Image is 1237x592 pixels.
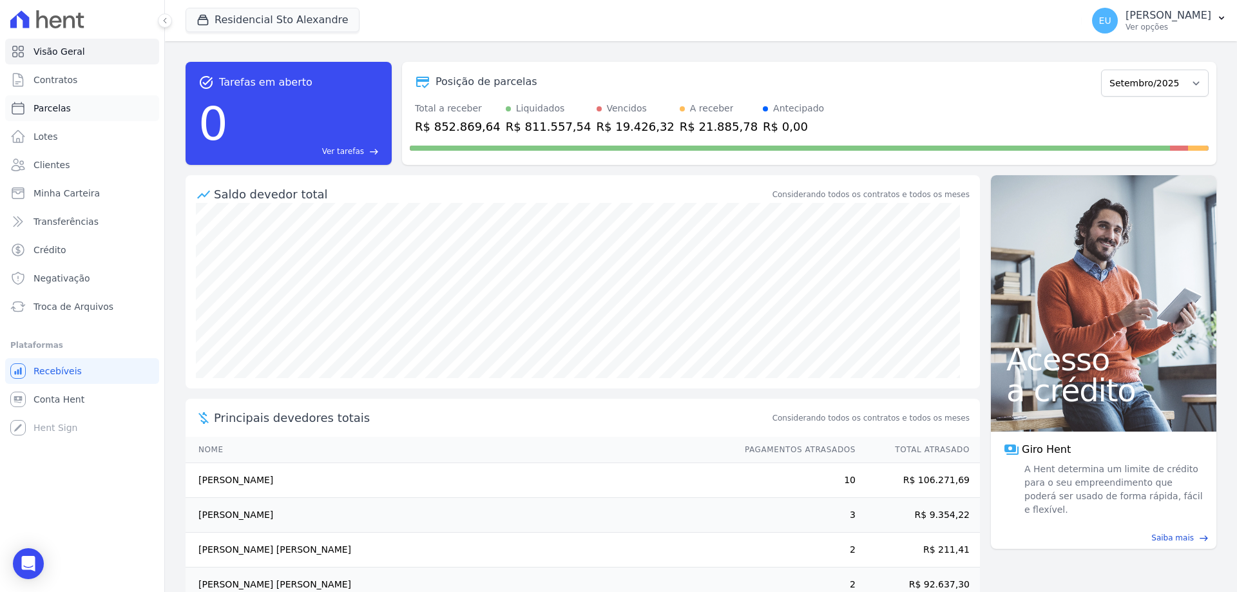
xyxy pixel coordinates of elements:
[1099,16,1111,25] span: EU
[856,498,980,533] td: R$ 9.354,22
[733,463,856,498] td: 10
[34,272,90,285] span: Negativação
[5,209,159,234] a: Transferências
[34,393,84,406] span: Conta Hent
[733,533,856,568] td: 2
[214,186,770,203] div: Saldo devedor total
[1006,344,1201,375] span: Acesso
[999,532,1209,544] a: Saiba mais east
[733,437,856,463] th: Pagamentos Atrasados
[186,437,733,463] th: Nome
[690,102,734,115] div: A receber
[5,39,159,64] a: Visão Geral
[34,243,66,256] span: Crédito
[5,124,159,149] a: Lotes
[1126,22,1211,32] p: Ver opções
[5,387,159,412] a: Conta Hent
[322,146,364,157] span: Ver tarefas
[772,189,970,200] div: Considerando todos os contratos e todos os meses
[1022,442,1071,457] span: Giro Hent
[34,187,100,200] span: Minha Carteira
[34,130,58,143] span: Lotes
[34,300,113,313] span: Troca de Arquivos
[1022,463,1203,517] span: A Hent determina um limite de crédito para o seu empreendimento que poderá ser usado de forma ráp...
[607,102,647,115] div: Vencidos
[1199,533,1209,543] span: east
[773,102,824,115] div: Antecipado
[415,102,501,115] div: Total a receber
[1006,375,1201,406] span: a crédito
[5,180,159,206] a: Minha Carteira
[34,365,82,377] span: Recebíveis
[13,548,44,579] div: Open Intercom Messenger
[772,412,970,424] span: Considerando todos os contratos e todos os meses
[5,265,159,291] a: Negativação
[186,498,733,533] td: [PERSON_NAME]
[1082,3,1237,39] button: EU [PERSON_NAME] Ver opções
[198,75,214,90] span: task_alt
[5,294,159,320] a: Troca de Arquivos
[506,118,591,135] div: R$ 811.557,54
[5,95,159,121] a: Parcelas
[856,463,980,498] td: R$ 106.271,69
[34,45,85,58] span: Visão Geral
[415,118,501,135] div: R$ 852.869,64
[733,498,856,533] td: 3
[436,74,537,90] div: Posição de parcelas
[1151,532,1194,544] span: Saiba mais
[186,8,360,32] button: Residencial Sto Alexandre
[233,146,379,157] a: Ver tarefas east
[34,158,70,171] span: Clientes
[186,533,733,568] td: [PERSON_NAME] [PERSON_NAME]
[10,338,154,353] div: Plataformas
[186,463,733,498] td: [PERSON_NAME]
[5,152,159,178] a: Clientes
[34,215,99,228] span: Transferências
[198,90,228,157] div: 0
[219,75,312,90] span: Tarefas em aberto
[5,237,159,263] a: Crédito
[214,409,770,426] span: Principais devedores totais
[856,533,980,568] td: R$ 211,41
[597,118,675,135] div: R$ 19.426,32
[34,73,77,86] span: Contratos
[369,147,379,157] span: east
[516,102,565,115] div: Liquidados
[680,118,758,135] div: R$ 21.885,78
[5,358,159,384] a: Recebíveis
[34,102,71,115] span: Parcelas
[5,67,159,93] a: Contratos
[856,437,980,463] th: Total Atrasado
[1126,9,1211,22] p: [PERSON_NAME]
[763,118,824,135] div: R$ 0,00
